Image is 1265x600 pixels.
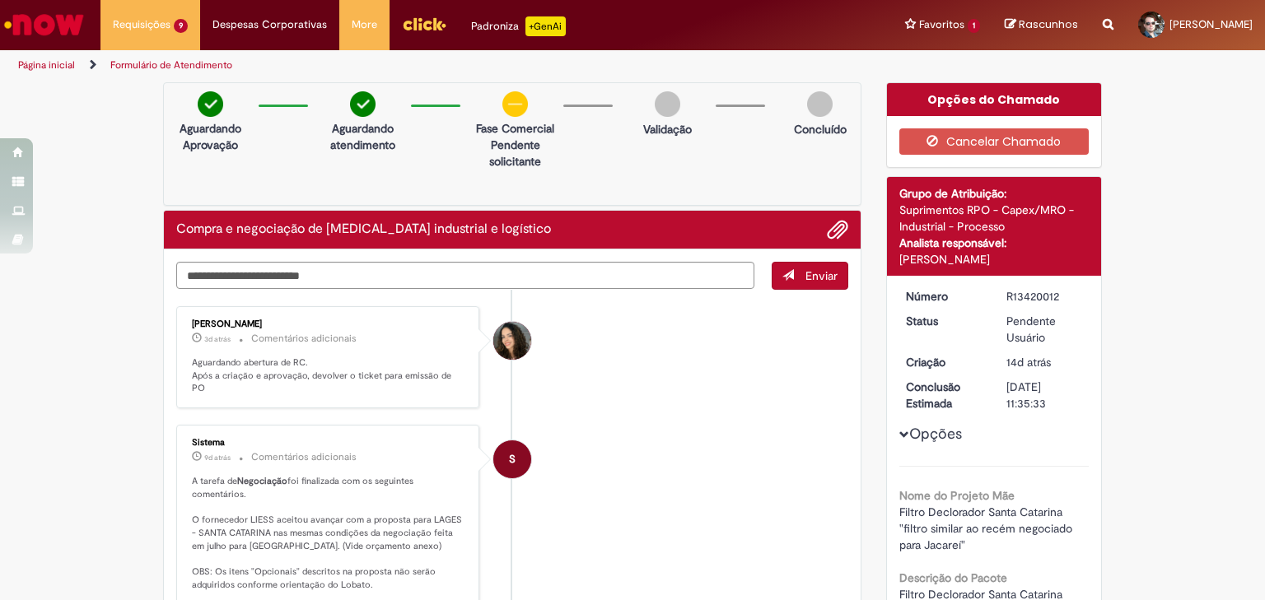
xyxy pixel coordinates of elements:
[899,570,1007,585] b: Descrição do Pacote
[894,313,995,329] dt: Status
[794,121,847,137] p: Concluído
[493,322,531,360] div: Naira Carolina Araujo Souza
[899,505,1076,552] span: Filtro Declorador Santa Catarina "filtro similar ao recém negociado para Jacareí"
[1006,288,1083,305] div: R13420012
[1005,17,1078,33] a: Rascunhos
[894,288,995,305] dt: Número
[1006,379,1083,412] div: [DATE] 11:35:33
[192,356,466,395] p: Aguardando abertura de RC. Após a criação e aprovação, devolver o ticket para emissão de PO
[350,91,376,117] img: check-circle-green.png
[1006,313,1083,346] div: Pendente Usuário
[655,91,680,117] img: img-circle-grey.png
[899,185,1090,202] div: Grupo de Atribuição:
[2,8,86,41] img: ServiceNow
[251,450,357,464] small: Comentários adicionais
[204,334,231,344] span: 3d atrás
[887,83,1102,116] div: Opções do Chamado
[894,379,995,412] dt: Conclusão Estimada
[509,440,516,479] span: S
[12,50,831,81] ul: Trilhas de página
[968,19,980,33] span: 1
[204,453,231,463] time: 20/08/2025 08:33:42
[204,453,231,463] span: 9d atrás
[110,58,232,72] a: Formulário de Atendimento
[827,219,848,240] button: Adicionar anexos
[174,19,188,33] span: 9
[204,334,231,344] time: 25/08/2025 21:49:06
[192,475,466,591] p: A tarefa de foi finalizada com os seguintes comentários. O fornecedor LIESS aceitou avançar com a...
[18,58,75,72] a: Página inicial
[475,137,555,170] p: Pendente solicitante
[176,222,551,237] h2: Compra e negociação de Capex industrial e logístico Histórico de tíquete
[919,16,964,33] span: Favoritos
[471,16,566,36] div: Padroniza
[899,251,1090,267] div: [PERSON_NAME]
[176,262,754,290] textarea: Digite sua mensagem aqui...
[402,12,446,36] img: click_logo_yellow_360x200.png
[502,91,528,117] img: circle-minus.png
[251,332,357,346] small: Comentários adicionais
[475,120,555,137] p: Fase Comercial
[772,262,848,290] button: Enviar
[198,91,223,117] img: check-circle-green.png
[894,354,995,370] dt: Criação
[643,121,692,137] p: Validação
[1169,17,1253,31] span: [PERSON_NAME]
[1006,355,1051,370] time: 15/08/2025 10:20:38
[805,268,838,283] span: Enviar
[192,319,466,329] div: [PERSON_NAME]
[113,16,170,33] span: Requisições
[192,438,466,448] div: Sistema
[899,235,1090,251] div: Analista responsável:
[1006,354,1083,370] div: 15/08/2025 10:20:38
[1006,355,1051,370] span: 14d atrás
[525,16,566,36] p: +GenAi
[899,488,1015,503] b: Nome do Projeto Mãe
[352,16,377,33] span: More
[493,440,531,478] div: System
[899,128,1090,155] button: Cancelar Chamado
[899,202,1090,235] div: Suprimentos RPO - Capex/MRO - Industrial - Processo
[1019,16,1078,32] span: Rascunhos
[237,475,287,487] b: Negociação
[323,120,403,153] p: Aguardando atendimento
[212,16,327,33] span: Despesas Corporativas
[170,120,250,153] p: Aguardando Aprovação
[807,91,833,117] img: img-circle-grey.png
